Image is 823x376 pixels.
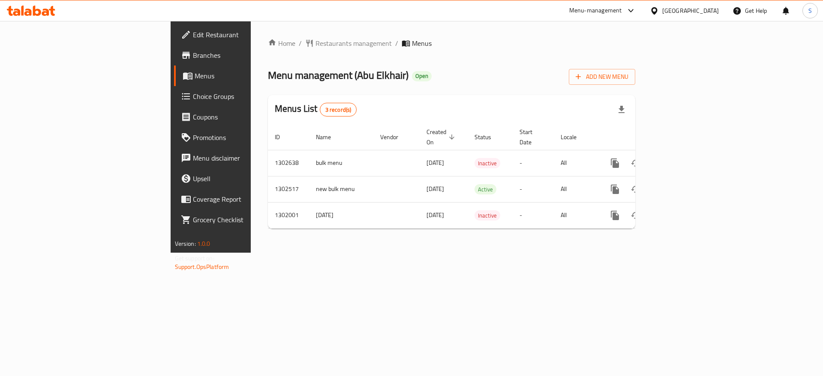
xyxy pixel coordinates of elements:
[475,158,500,168] div: Inactive
[611,99,632,120] div: Export file
[569,69,635,85] button: Add New Menu
[625,153,646,173] button: Change Status
[513,176,554,202] td: -
[412,72,432,80] span: Open
[174,148,308,168] a: Menu disclaimer
[305,38,392,48] a: Restaurants management
[175,238,196,249] span: Version:
[554,150,598,176] td: All
[475,211,500,221] span: Inactive
[320,103,357,116] div: Total records count
[427,127,457,147] span: Created On
[605,205,625,226] button: more
[605,153,625,173] button: more
[662,6,719,15] div: [GEOGRAPHIC_DATA]
[193,173,301,184] span: Upsell
[174,24,308,45] a: Edit Restaurant
[605,179,625,200] button: more
[174,189,308,209] a: Coverage Report
[625,205,646,226] button: Change Status
[475,210,500,221] div: Inactive
[195,71,301,81] span: Menus
[193,112,301,122] span: Coupons
[554,202,598,228] td: All
[193,91,301,101] span: Choice Groups
[309,150,373,176] td: bulk menu
[475,158,500,168] span: Inactive
[193,50,301,60] span: Branches
[315,38,392,48] span: Restaurants management
[174,127,308,148] a: Promotions
[475,132,502,142] span: Status
[320,106,357,114] span: 3 record(s)
[174,45,308,66] a: Branches
[513,150,554,176] td: -
[174,209,308,230] a: Grocery Checklist
[197,238,210,249] span: 1.0.0
[412,38,432,48] span: Menus
[395,38,398,48] li: /
[193,153,301,163] span: Menu disclaimer
[193,194,301,204] span: Coverage Report
[520,127,544,147] span: Start Date
[316,132,342,142] span: Name
[175,261,229,272] a: Support.OpsPlatform
[475,185,496,194] span: Active
[193,30,301,40] span: Edit Restaurant
[412,71,432,81] div: Open
[175,253,214,264] span: Get support on:
[427,209,444,221] span: [DATE]
[554,176,598,202] td: All
[275,102,357,116] h2: Menus List
[598,124,694,150] th: Actions
[475,184,496,194] div: Active
[174,66,308,86] a: Menus
[427,183,444,194] span: [DATE]
[569,6,622,16] div: Menu-management
[174,168,308,189] a: Upsell
[561,132,588,142] span: Locale
[309,176,373,202] td: new bulk menu
[380,132,409,142] span: Vendor
[309,202,373,228] td: [DATE]
[174,107,308,127] a: Coupons
[174,86,308,107] a: Choice Groups
[576,72,628,82] span: Add New Menu
[268,38,635,48] nav: breadcrumb
[193,132,301,143] span: Promotions
[275,132,291,142] span: ID
[808,6,812,15] span: S
[513,202,554,228] td: -
[193,215,301,225] span: Grocery Checklist
[625,179,646,200] button: Change Status
[268,124,694,229] table: enhanced table
[427,157,444,168] span: [DATE]
[268,66,408,85] span: Menu management ( Abu Elkhair )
